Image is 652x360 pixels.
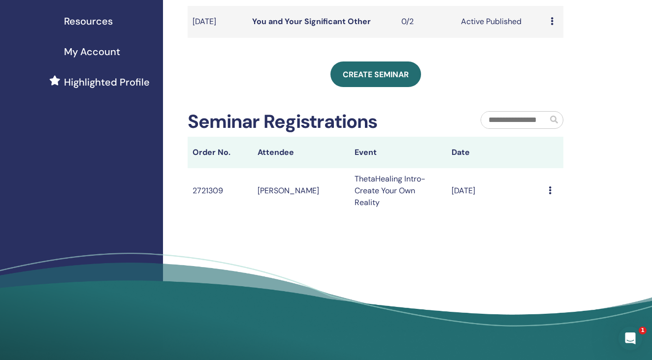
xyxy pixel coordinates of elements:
[343,69,409,80] span: Create seminar
[330,61,421,87] a: Create seminar
[456,6,546,38] td: Active Published
[447,168,544,213] td: [DATE]
[396,6,456,38] td: 0/2
[350,137,447,168] th: Event
[64,75,150,90] span: Highlighted Profile
[253,168,350,213] td: [PERSON_NAME]
[447,137,544,168] th: Date
[64,44,120,59] span: My Account
[253,137,350,168] th: Attendee
[188,111,377,133] h2: Seminar Registrations
[64,14,113,29] span: Resources
[350,168,447,213] td: ThetaHealing Intro- Create Your Own Reality
[252,16,371,27] a: You and Your Significant Other
[639,327,647,334] span: 1
[619,327,642,350] iframe: Intercom live chat
[188,6,247,38] td: [DATE]
[188,137,253,168] th: Order No.
[188,168,253,213] td: 2721309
